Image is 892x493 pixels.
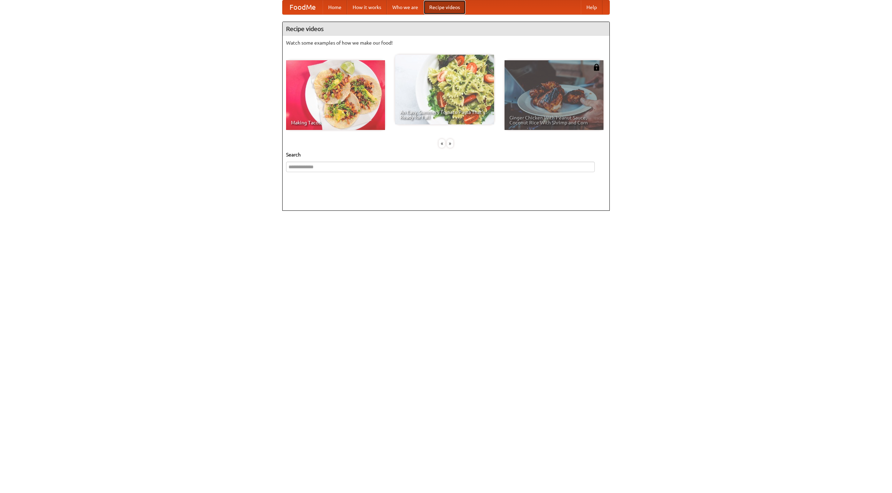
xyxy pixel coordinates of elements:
div: » [447,139,453,148]
span: An Easy, Summery Tomato Pasta That's Ready for Fall [400,110,489,120]
div: « [439,139,445,148]
span: Making Tacos [291,120,380,125]
img: 483408.png [593,64,600,71]
a: Recipe videos [424,0,466,14]
a: Making Tacos [286,60,385,130]
a: FoodMe [283,0,323,14]
a: Help [581,0,602,14]
h4: Recipe videos [283,22,609,36]
a: How it works [347,0,387,14]
a: An Easy, Summery Tomato Pasta That's Ready for Fall [395,55,494,124]
a: Home [323,0,347,14]
p: Watch some examples of how we make our food! [286,39,606,46]
a: Who we are [387,0,424,14]
h5: Search [286,151,606,158]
